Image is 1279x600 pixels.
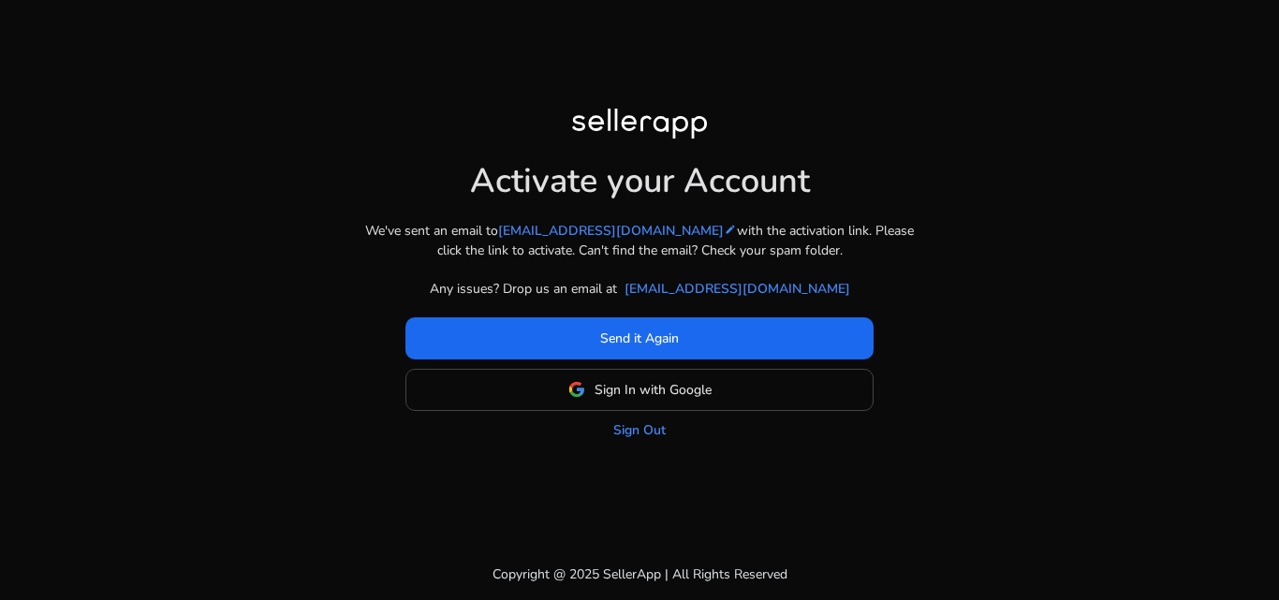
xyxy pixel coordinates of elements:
[568,381,585,398] img: google-logo.svg
[359,221,920,260] p: We've sent an email to with the activation link. Please click the link to activate. Can't find th...
[625,279,850,299] a: [EMAIL_ADDRESS][DOMAIN_NAME]
[430,279,617,299] p: Any issues? Drop us an email at
[724,223,737,236] mat-icon: edit
[470,146,810,201] h1: Activate your Account
[405,317,874,359] button: Send it Again
[405,369,874,411] button: Sign In with Google
[595,380,712,400] span: Sign In with Google
[613,420,666,440] a: Sign Out
[600,329,679,348] span: Send it Again
[498,221,737,241] a: [EMAIL_ADDRESS][DOMAIN_NAME]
